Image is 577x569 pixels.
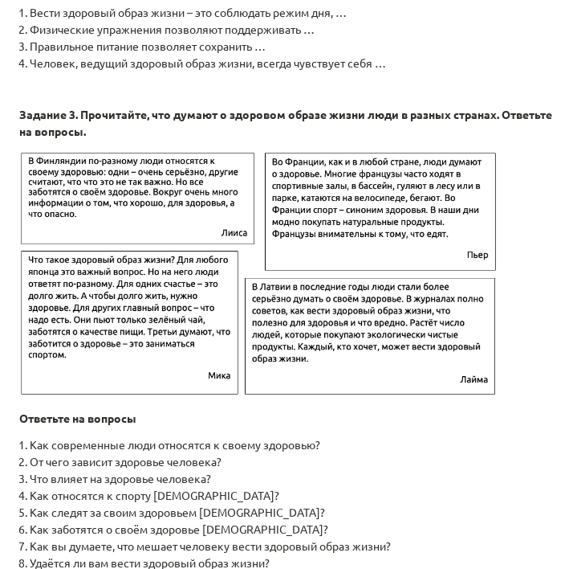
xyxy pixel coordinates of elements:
b: Задание 3. Прочитайте, что думают о здоровом образе жизни люди в разных странах. Ответьте на вопр... [19,107,552,138]
li: Правильное питание позволяет сохранить … [30,38,558,55]
li: Вести здоровый образ жизни – это соблюдать режим дня, … [30,4,558,21]
li: Как следят за своим здоровьем [DEMOGRAPHIC_DATA]? [30,504,558,521]
li: От чего зависит здоровье человека? [30,453,558,470]
li: Как относятся к спорту [DEMOGRAPHIC_DATA]? [30,487,558,504]
li: Как вы думаете, что мешает человеку вести здоровый образ жизни? [30,538,558,555]
li: Как заботятся о своём здоровье [DEMOGRAPHIC_DATA]? [30,521,558,538]
li: Как современные люди относятся к своему здоровью? [30,436,558,453]
li: Человек, ведущий здоровый образ жизни, всегда чувствует себя … [30,55,558,72]
li: Физические упражнения позволяют поддерживать … [30,21,558,38]
b: Ответьте на вопросы [19,411,136,425]
li: Что влияет на здоровье человека? [30,470,558,487]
